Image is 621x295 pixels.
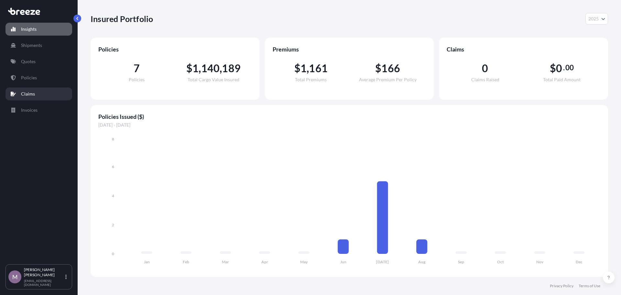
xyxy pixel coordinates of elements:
[186,63,192,74] span: $
[381,63,400,74] span: 166
[309,63,328,74] span: 161
[91,14,153,24] p: Insured Portfolio
[550,63,556,74] span: $
[24,279,64,287] p: [EMAIL_ADDRESS][DOMAIN_NAME]
[201,63,220,74] span: 140
[5,87,72,100] a: Claims
[359,77,417,82] span: Average Premium Per Policy
[183,259,189,264] tspan: Feb
[112,251,114,256] tspan: 0
[112,222,114,227] tspan: 2
[21,42,42,49] p: Shipments
[134,63,140,74] span: 7
[588,16,599,22] span: 2025
[21,26,37,32] p: Insights
[222,259,229,264] tspan: Mar
[550,283,573,289] a: Privacy Policy
[307,63,309,74] span: ,
[188,77,239,82] span: Total Cargo Value Insured
[585,13,608,25] button: Year Selector
[579,283,600,289] a: Terms of Use
[24,267,64,278] p: [PERSON_NAME] [PERSON_NAME]
[447,45,600,53] span: Claims
[418,259,426,264] tspan: Aug
[112,164,114,169] tspan: 6
[98,122,600,128] span: [DATE] - [DATE]
[98,45,252,53] span: Policies
[556,63,562,74] span: 0
[294,63,300,74] span: $
[5,71,72,84] a: Policies
[261,259,268,264] tspan: Apr
[21,107,38,113] p: Invoices
[536,259,544,264] tspan: Nov
[5,104,72,117] a: Invoices
[21,91,35,97] p: Claims
[5,23,72,36] a: Insights
[222,63,241,74] span: 189
[144,259,150,264] tspan: Jan
[21,58,36,65] p: Quotes
[563,65,565,70] span: .
[565,65,574,70] span: 00
[376,259,389,264] tspan: [DATE]
[112,137,114,142] tspan: 8
[471,77,499,82] span: Claims Raised
[340,259,346,264] tspan: Jun
[129,77,145,82] span: Policies
[375,63,381,74] span: $
[273,45,426,53] span: Premiums
[21,74,37,81] p: Policies
[576,259,583,264] tspan: Dec
[199,63,201,74] span: ,
[192,63,199,74] span: 1
[12,274,18,280] span: M
[5,55,72,68] a: Quotes
[497,259,504,264] tspan: Oct
[98,113,600,120] span: Policies Issued ($)
[482,63,488,74] span: 0
[300,259,308,264] tspan: May
[543,77,581,82] span: Total Paid Amount
[220,63,222,74] span: ,
[300,63,307,74] span: 1
[5,39,72,52] a: Shipments
[458,259,464,264] tspan: Sep
[112,193,114,198] tspan: 4
[295,77,327,82] span: Total Premiums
